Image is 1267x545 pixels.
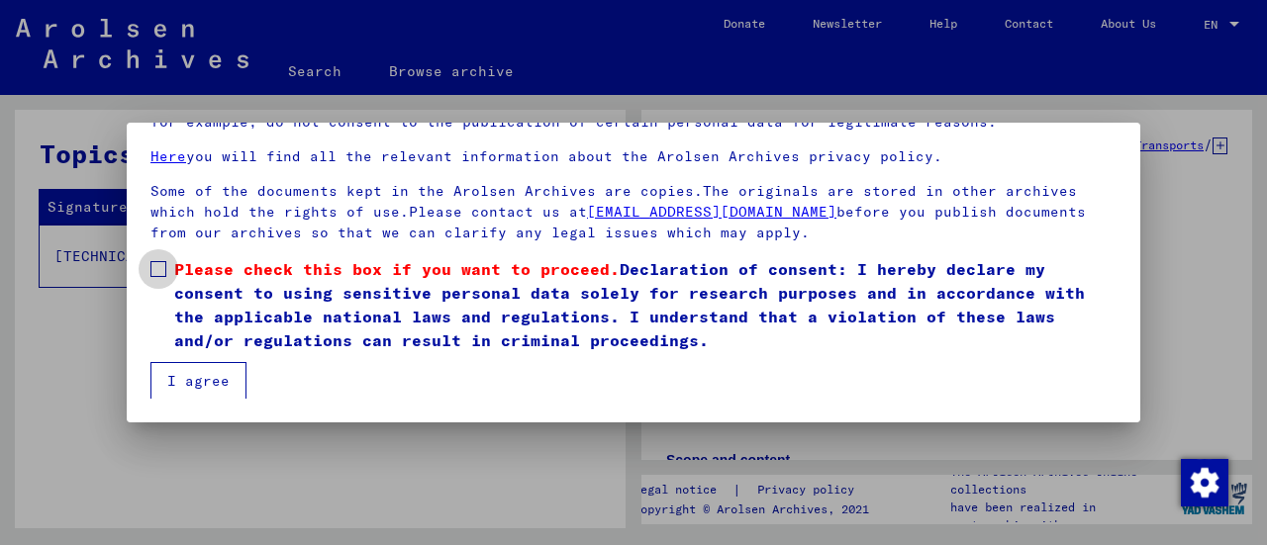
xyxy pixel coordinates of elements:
[150,181,1117,243] p: Some of the documents kept in the Arolsen Archives are copies.The originals are stored in other a...
[174,259,620,279] span: Please check this box if you want to proceed.
[587,203,836,221] a: [EMAIL_ADDRESS][DOMAIN_NAME]
[150,362,246,400] button: I agree
[150,146,1117,167] p: you will find all the relevant information about the Arolsen Archives privacy policy.
[1181,459,1228,506] img: Change consent
[150,147,186,165] a: Here
[174,257,1117,352] span: Declaration of consent: I hereby declare my consent to using sensitive personal data solely for r...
